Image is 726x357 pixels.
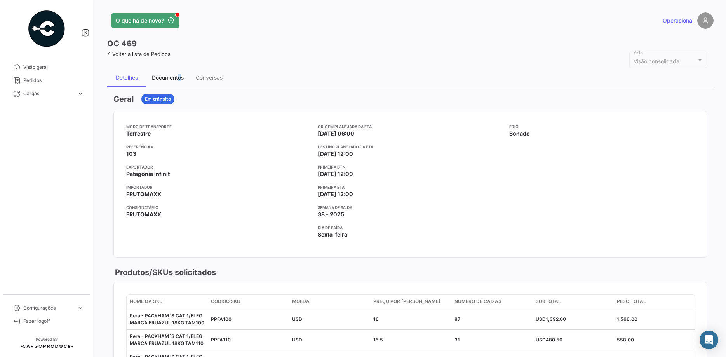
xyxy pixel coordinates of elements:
div: 31 [454,336,529,343]
app-card-info-title: Referência # [126,144,312,150]
app-card-info-title: Frio [509,124,695,130]
span: Pedidos [23,77,84,84]
span: Número de Caixas [454,298,501,305]
span: 103 [126,150,136,158]
a: Pedidos [6,74,87,87]
span: Pera - PACKHAM´S CAT 1/ELEG MARCA FRUAZUL 18KG TAM110 [130,333,204,346]
h3: Geral [113,94,134,104]
div: Detalhes [116,74,138,81]
app-card-info-title: Importador [126,184,312,190]
app-card-info-title: Modo de Transporte [126,124,312,130]
span: [DATE] 12:00 [318,190,353,198]
span: Subtotal [536,298,561,305]
span: 1.566,00 [617,316,637,322]
app-card-info-title: Semana de saída [318,204,503,211]
a: Visão geral [6,61,87,74]
span: 480.50 [546,337,562,343]
span: USD [536,316,546,322]
span: USD [292,316,302,322]
span: Configurações [23,305,74,312]
span: PPFA110 [211,337,231,343]
datatable-header-cell: Moeda [289,295,370,309]
app-card-info-title: Exportador [126,164,312,170]
span: Cargas [23,90,74,97]
span: FRUTOMAXX [126,211,161,218]
datatable-header-cell: Código SKU [208,295,289,309]
span: Em trânsito [145,96,171,103]
img: placeholder-user.png [697,12,714,29]
span: Patagonia Infinit [126,170,170,178]
mat-select-trigger: Visão consolidada [634,58,679,64]
span: Pera - PACKHAM´S CAT 1/ELEG MARCA FRUAZUL 18KG TAM100 [130,313,204,326]
span: FRUTOMAXX [126,190,161,198]
button: O que há de novo? [111,13,179,28]
span: Operacional [663,17,693,24]
span: [DATE] 12:00 [318,170,353,178]
app-card-info-title: Consignatário [126,204,312,211]
span: Código SKU [211,298,240,305]
div: Conversas [196,74,223,81]
div: Documentos [152,74,184,81]
div: 87 [454,316,529,323]
span: Bonade [509,130,529,138]
app-card-info-title: Primeira ETA [318,184,503,190]
img: powered-by.png [27,9,66,48]
span: Fazer logoff [23,318,84,325]
app-card-info-title: Primeira DTN [318,164,503,170]
span: Preço por [PERSON_NAME] [373,298,440,305]
h3: OC 469 [107,38,137,49]
span: 558,00 [617,337,634,343]
span: 38 - 2025 [318,211,344,218]
span: [DATE] 12:00 [318,150,353,158]
span: Nome da SKU [130,298,163,305]
span: 15.5 [373,337,383,343]
h3: Produtos/SKUs solicitados [113,267,216,278]
span: 16 [373,316,379,322]
span: expand_more [77,305,84,312]
datatable-header-cell: Nome da SKU [127,295,208,309]
span: USD [536,337,546,343]
span: PPFA100 [211,316,232,322]
app-card-info-title: Dia de saída [318,225,503,231]
span: [DATE] 06:00 [318,130,354,138]
span: O que há de novo? [116,17,164,24]
app-card-info-title: Origem planejada da ETA [318,124,503,130]
div: Abrir Intercom Messenger [700,331,718,349]
span: Sexta-feira [318,231,347,239]
span: USD [292,337,302,343]
app-card-info-title: Destino Planejado da ETA [318,144,503,150]
span: Terrestre [126,130,151,138]
span: 1,392.00 [546,316,566,322]
span: expand_more [77,90,84,97]
a: Voltar à lista de Pedidos [107,51,171,57]
span: Peso Total [617,298,646,305]
span: Moeda [292,298,310,305]
span: Visão geral [23,64,84,71]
